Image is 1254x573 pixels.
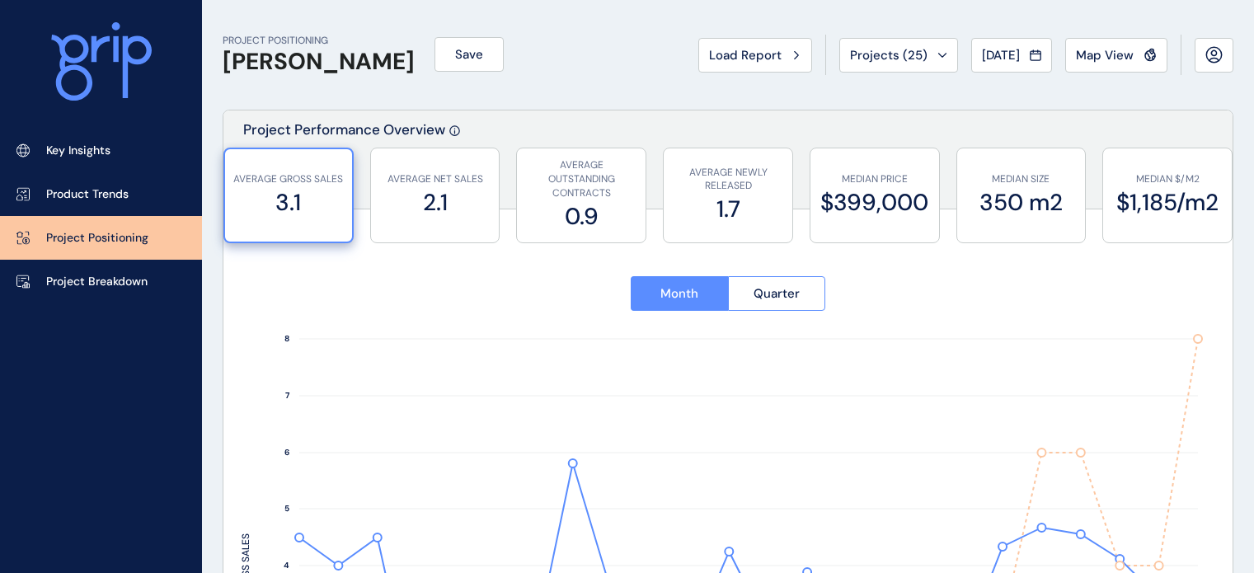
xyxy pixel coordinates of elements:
[46,186,129,203] p: Product Trends
[698,38,812,73] button: Load Report
[1065,38,1167,73] button: Map View
[284,504,289,514] text: 5
[284,448,289,458] text: 6
[819,172,931,186] p: MEDIAN PRICE
[223,34,415,48] p: PROJECT POSITIONING
[284,561,289,571] text: 4
[525,200,637,232] label: 0.9
[754,285,800,302] span: Quarter
[982,47,1020,63] span: [DATE]
[965,172,1078,186] p: MEDIAN SIZE
[631,276,728,311] button: Month
[709,47,782,63] span: Load Report
[379,186,491,218] label: 2.1
[850,47,928,63] span: Projects ( 25 )
[965,186,1078,218] label: 350 m2
[379,172,491,186] p: AVERAGE NET SALES
[233,186,344,218] label: 3.1
[46,230,148,247] p: Project Positioning
[455,46,483,63] span: Save
[284,334,289,345] text: 8
[971,38,1052,73] button: [DATE]
[223,48,415,76] h1: [PERSON_NAME]
[1076,47,1134,63] span: Map View
[672,166,784,194] p: AVERAGE NEWLY RELEASED
[434,37,504,72] button: Save
[660,285,698,302] span: Month
[46,274,148,290] p: Project Breakdown
[1111,186,1223,218] label: $1,185/m2
[46,143,110,159] p: Key Insights
[728,276,826,311] button: Quarter
[819,186,931,218] label: $399,000
[672,193,784,225] label: 1.7
[233,172,344,186] p: AVERAGE GROSS SALES
[243,120,445,209] p: Project Performance Overview
[1111,172,1223,186] p: MEDIAN $/M2
[525,158,637,200] p: AVERAGE OUTSTANDING CONTRACTS
[839,38,958,73] button: Projects (25)
[285,391,290,402] text: 7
